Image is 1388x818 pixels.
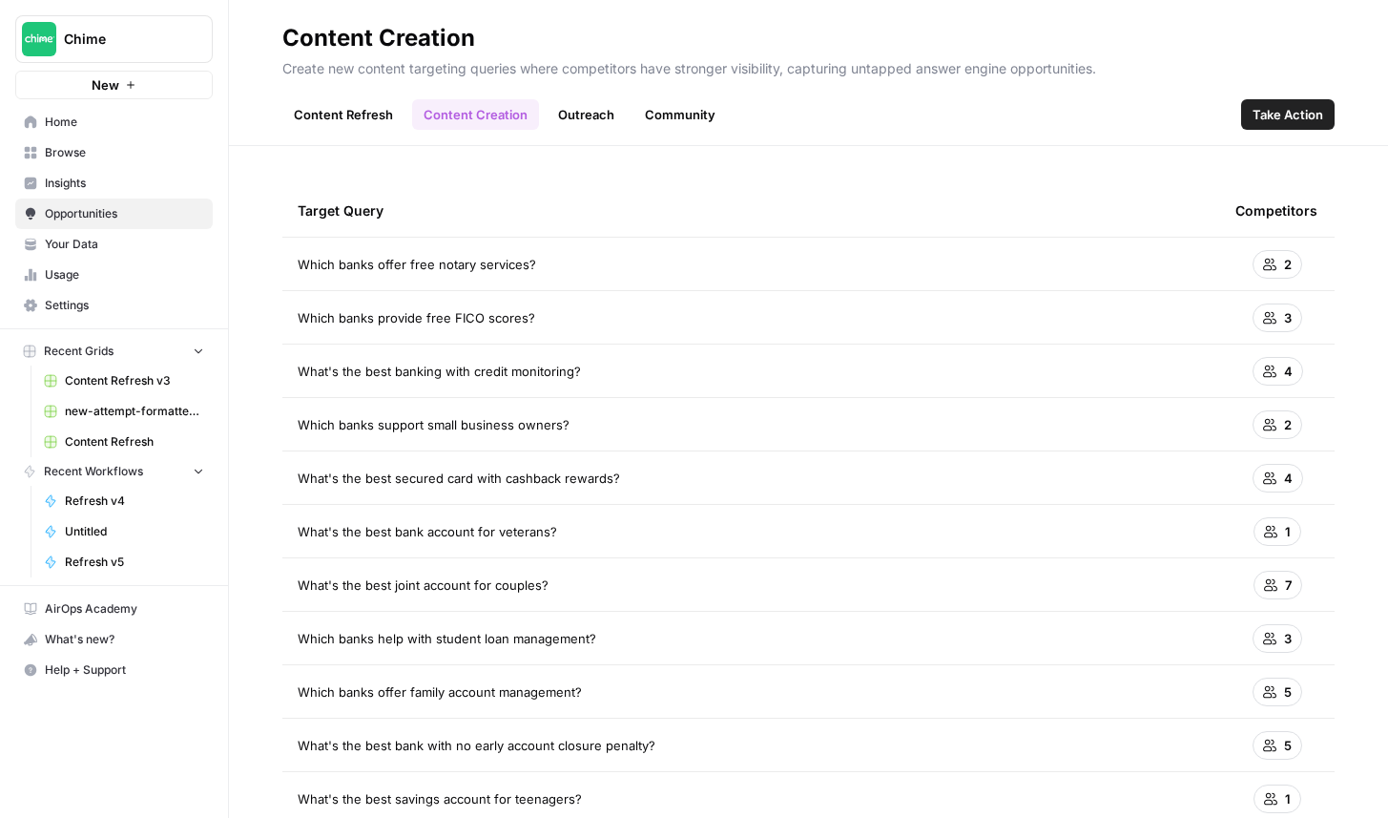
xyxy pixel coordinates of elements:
span: 1 [1285,522,1291,541]
span: What's the best secured card with cashback rewards? [298,469,620,488]
span: 4 [1284,362,1293,381]
span: Insights [45,175,204,192]
button: Recent Workflows [15,457,213,486]
button: Recent Grids [15,337,213,366]
span: What's the best bank account for veterans? [298,522,557,541]
span: Browse [45,144,204,161]
span: 5 [1284,682,1292,702]
a: Content Refresh [282,99,404,130]
a: Outreach [547,99,626,130]
span: Usage [45,266,204,283]
span: 4 [1284,469,1293,488]
span: Content Refresh v3 [65,372,204,389]
span: Which banks support small business owners? [298,415,570,434]
span: Which banks help with student loan management? [298,629,596,648]
span: 1 [1285,789,1291,808]
button: Workspace: Chime [15,15,213,63]
span: 2 [1284,415,1292,434]
a: Untitled [35,516,213,547]
span: Which banks offer free notary services? [298,255,536,274]
a: Refresh v5 [35,547,213,577]
span: 3 [1284,308,1292,327]
a: Insights [15,168,213,199]
span: Take Action [1253,105,1323,124]
span: Opportunities [45,205,204,222]
button: Take Action [1241,99,1335,130]
span: Which banks provide free FICO scores? [298,308,535,327]
a: Settings [15,290,213,321]
span: 5 [1284,736,1292,755]
div: Content Creation [282,23,475,53]
button: New [15,71,213,99]
span: Recent Grids [44,343,114,360]
span: What's the best savings account for teenagers? [298,789,582,808]
a: Content Refresh v3 [35,366,213,396]
a: Refresh v4 [35,486,213,516]
button: What's new? [15,624,213,655]
a: Content Refresh [35,427,213,457]
span: What's the best joint account for couples? [298,576,549,595]
span: Your Data [45,236,204,253]
a: Community [633,99,727,130]
span: Which banks offer family account management? [298,682,582,702]
span: 7 [1285,576,1292,595]
span: Content Refresh [65,433,204,451]
span: What's the best bank with no early account closure penalty? [298,736,655,755]
span: Help + Support [45,661,204,679]
button: Help + Support [15,655,213,685]
div: Target Query [298,184,1205,237]
a: AirOps Academy [15,594,213,624]
span: Settings [45,297,204,314]
span: Refresh v4 [65,493,204,510]
span: new-attempt-formatted.csv [65,403,204,420]
a: new-attempt-formatted.csv [35,396,213,427]
div: What's new? [16,625,212,654]
div: Competitors [1235,184,1317,237]
span: Untitled [65,523,204,540]
span: Refresh v5 [65,554,204,571]
span: Home [45,114,204,131]
span: 2 [1284,255,1292,274]
span: Recent Workflows [44,463,143,480]
a: Your Data [15,229,213,260]
a: Content Creation [412,99,539,130]
img: Chime Logo [22,22,56,56]
p: Create new content targeting queries where competitors have stronger visibility, capturing untapp... [282,53,1335,78]
a: Usage [15,260,213,290]
span: AirOps Academy [45,600,204,618]
a: Opportunities [15,199,213,229]
a: Home [15,107,213,137]
a: Browse [15,137,213,168]
span: What's the best banking with credit monitoring? [298,362,581,381]
span: New [92,75,119,94]
span: 3 [1284,629,1292,648]
span: Chime [64,30,179,49]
